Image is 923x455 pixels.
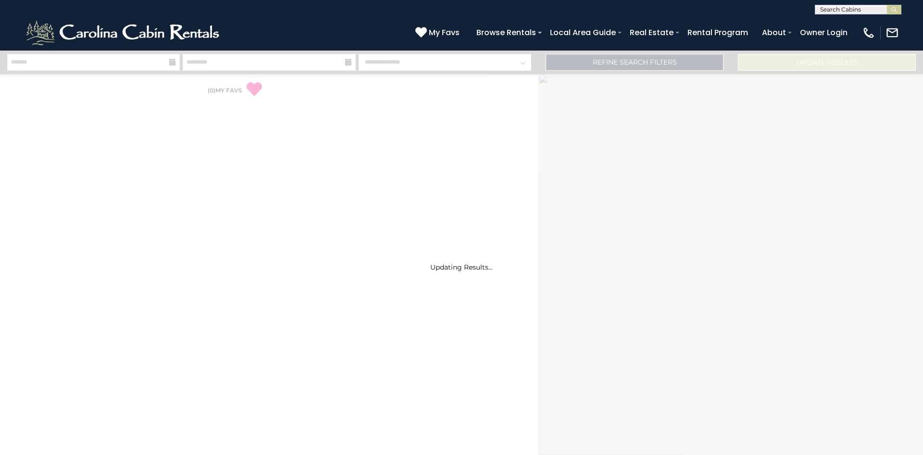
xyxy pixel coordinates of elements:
a: Local Area Guide [545,24,621,41]
a: About [757,24,791,41]
a: Browse Rentals [472,24,541,41]
a: Owner Login [795,24,852,41]
a: My Favs [415,26,462,39]
img: mail-regular-white.png [886,26,899,39]
a: Real Estate [625,24,678,41]
img: phone-regular-white.png [862,26,875,39]
span: My Favs [429,26,460,39]
img: White-1-2.png [24,18,224,47]
a: Rental Program [683,24,753,41]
